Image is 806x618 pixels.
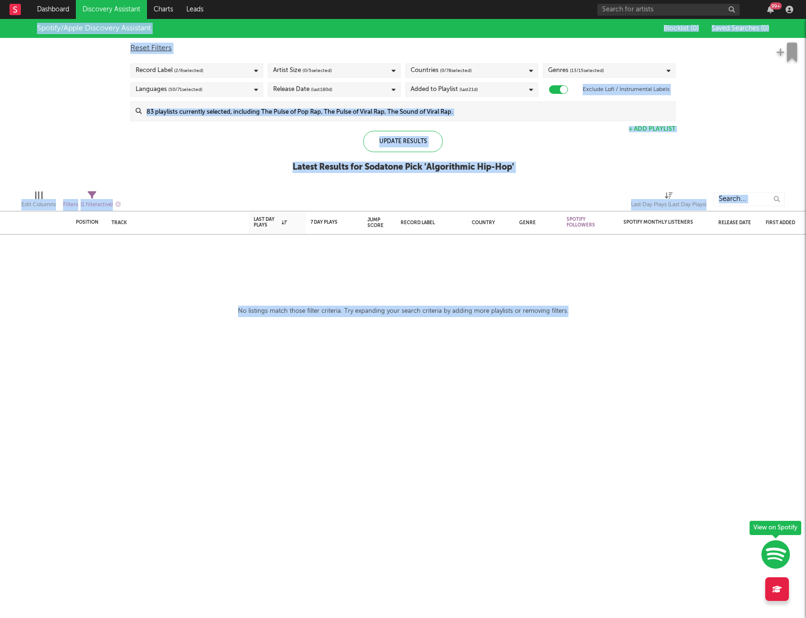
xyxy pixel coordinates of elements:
div: Last Day Plays (Last Day Plays) [631,187,706,215]
button: 99+ [767,6,774,13]
input: Search... [714,192,785,206]
input: Search for artists [597,4,740,16]
div: Edit Columns [21,187,56,215]
div: Release Date [273,84,332,95]
div: Genres [548,65,604,76]
div: Reset Filters [130,43,676,54]
span: ( 13 / 15 selected) [570,65,604,76]
span: Blocklist [664,25,699,32]
div: Last Day Plays [254,217,287,228]
span: ( 0 / 78 selected) [440,65,472,76]
div: Countries [411,65,472,76]
span: Saved Searches [712,25,769,32]
div: First Added [766,220,799,226]
div: Languages [136,84,202,95]
div: Added to Playlist [411,84,478,95]
div: No listings match those filter criteria. Try expanding your search criteria by adding more playli... [238,306,568,317]
div: Genre [519,220,552,226]
span: (last 180 d) [311,84,332,95]
button: Saved Searches (0) [709,25,769,32]
div: Last Day Plays (Last Day Plays) [631,199,706,210]
div: View on Spotify [750,521,801,535]
div: 99 + [770,2,782,9]
div: Spotify Followers [567,217,600,228]
div: Country [472,220,505,226]
div: Spotify Monthly Listeners [623,219,695,225]
div: 7 Day Plays [311,219,344,225]
button: + Add Playlist [629,126,676,132]
span: ( 2 / 6 selected) [174,65,203,76]
span: ( 0 / 5 selected) [302,65,332,76]
div: Spotify/Apple Discovery Assistant [37,23,151,34]
div: Record Label [401,220,458,226]
div: Artist Size [273,65,332,76]
span: ( 0 ) [691,25,699,32]
div: Record Label [136,65,203,76]
span: ( 1 filter active) [81,202,113,208]
div: Release Date [718,220,751,226]
div: Position [76,219,99,225]
span: ( 50 / 71 selected) [168,84,202,95]
label: Exclude Lofi / Instrumental Labels [583,84,669,95]
div: Latest Results for Sodatone Pick ' Algorithmic Hip-Hop ' [293,162,514,173]
div: Filters(1 filter active) [63,187,121,215]
div: Jump Score [367,217,384,228]
div: Edit Columns [21,199,56,210]
span: ( 0 ) [761,25,769,32]
div: Filters [63,199,121,211]
div: Update Results [363,131,443,152]
input: 83 playlists currently selected, including The Pulse of Pop Rap, The Pulse of Viral Rap, The Soun... [142,102,675,121]
div: Track [111,220,239,226]
span: (last 21 d) [459,84,478,95]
